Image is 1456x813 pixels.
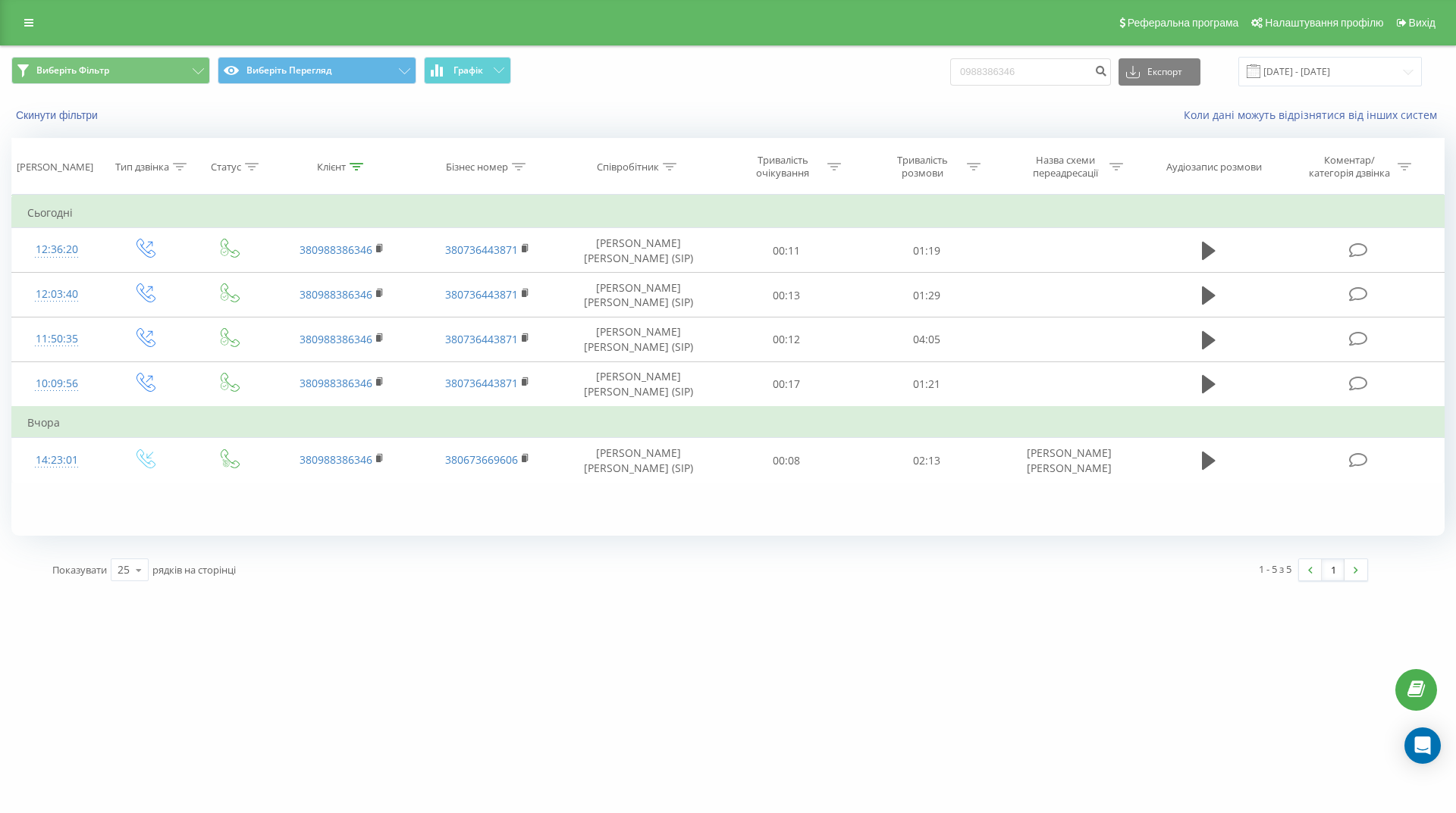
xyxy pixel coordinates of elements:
font: Експорт [1147,65,1182,78]
a: 380988386346 [300,332,372,346]
font: Скинути фільтри [16,109,98,121]
font: Графік [453,64,483,77]
font: 01:21 [913,377,940,391]
font: [PERSON_NAME] [PERSON_NAME] (SIP) [584,446,693,475]
font: [PERSON_NAME] [PERSON_NAME] [1027,446,1112,475]
button: Експорт [1119,58,1200,86]
font: [PERSON_NAME] [PERSON_NAME] (SIP) [584,236,693,265]
font: [PERSON_NAME] [PERSON_NAME] (SIP) [584,325,693,355]
button: Виберіть Перегляд [218,57,416,84]
font: 12:03:40 [36,286,78,301]
font: Тип дзвінка [115,160,169,174]
input: Пошук за номером [950,58,1111,86]
font: Тривалість розмови [897,153,948,180]
font: 04:05 [913,333,940,347]
font: 12:36:20 [36,242,78,256]
font: 1 [1331,563,1336,577]
font: 00:13 [773,288,800,302]
font: [PERSON_NAME] [PERSON_NAME] (SIP) [584,369,693,399]
font: 00:11 [773,243,800,258]
a: 380988386346 [300,242,372,257]
font: 01:19 [913,243,940,258]
font: Виберіть Фільтр [36,64,109,77]
font: [PERSON_NAME] [17,160,93,174]
font: Аудіозапис розмови [1166,160,1262,174]
font: Коментар/категорія дзвінка [1309,153,1390,180]
font: Тривалість очікування [756,153,809,180]
a: 380736443871 [445,242,518,257]
font: Налаштування профілю [1265,17,1383,29]
a: 380673669606 [445,452,518,467]
font: 02:13 [913,453,940,467]
font: 00:08 [773,453,800,467]
button: Скинути фільтри [11,108,105,122]
font: 11:50:35 [36,331,78,346]
font: Реферальна програма [1128,17,1239,29]
font: Співробітник [597,160,659,174]
a: 380988386346 [300,376,372,390]
button: Виберіть Фільтр [11,57,210,84]
a: 380736443871 [445,287,518,302]
div: Open Intercom Messenger [1404,727,1441,764]
font: 00:17 [773,377,800,391]
font: Назва схеми переадресації [1033,153,1098,180]
font: Бізнес номер [446,160,508,174]
font: 00:12 [773,333,800,347]
font: 01:29 [913,288,940,302]
a: 380988386346 [300,287,372,302]
font: Вчора [27,415,60,430]
font: 10:09:56 [36,376,78,390]
font: Клієнт [317,160,346,174]
font: рядків на сторінці [152,563,236,577]
font: 1 - 5 з 5 [1259,562,1291,576]
a: 380736443871 [445,332,518,346]
font: Вихід [1409,17,1436,29]
a: 380988386346 [300,452,372,467]
font: [PERSON_NAME] [PERSON_NAME] (SIP) [584,280,693,310]
font: Статус [211,160,241,174]
font: Показувати [52,563,107,577]
font: Сьогодні [27,205,73,220]
a: Коли дані можуть відрізнятися від інших систем [1184,108,1445,122]
font: 25 [118,562,130,577]
a: 380736443871 [445,376,518,390]
button: Графік [424,57,511,84]
font: Коли дані можуть відрізнятися від інших систем [1184,108,1437,122]
font: 14:23:01 [36,452,78,467]
font: Виберіть Перегляд [246,64,331,77]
